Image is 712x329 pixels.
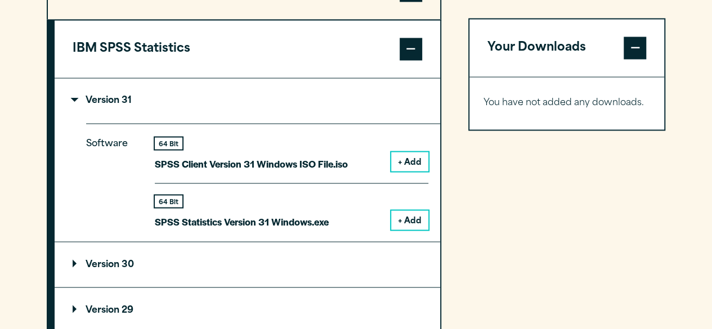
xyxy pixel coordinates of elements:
div: 64 Bit [155,195,182,207]
button: Your Downloads [469,19,665,76]
p: Version 29 [73,305,133,314]
div: 64 Bit [155,137,182,149]
button: + Add [391,210,428,229]
summary: Version 31 [55,78,440,123]
p: Version 31 [73,96,132,105]
summary: Version 30 [55,242,440,287]
p: Version 30 [73,260,134,269]
button: IBM SPSS Statistics [55,20,440,78]
p: Software [86,136,137,220]
p: SPSS Statistics Version 31 Windows.exe [155,213,329,229]
button: + Add [391,152,428,171]
p: SPSS Client Version 31 Windows ISO File.iso [155,155,348,172]
p: You have not added any downloads. [483,95,651,111]
div: Your Downloads [469,76,665,129]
